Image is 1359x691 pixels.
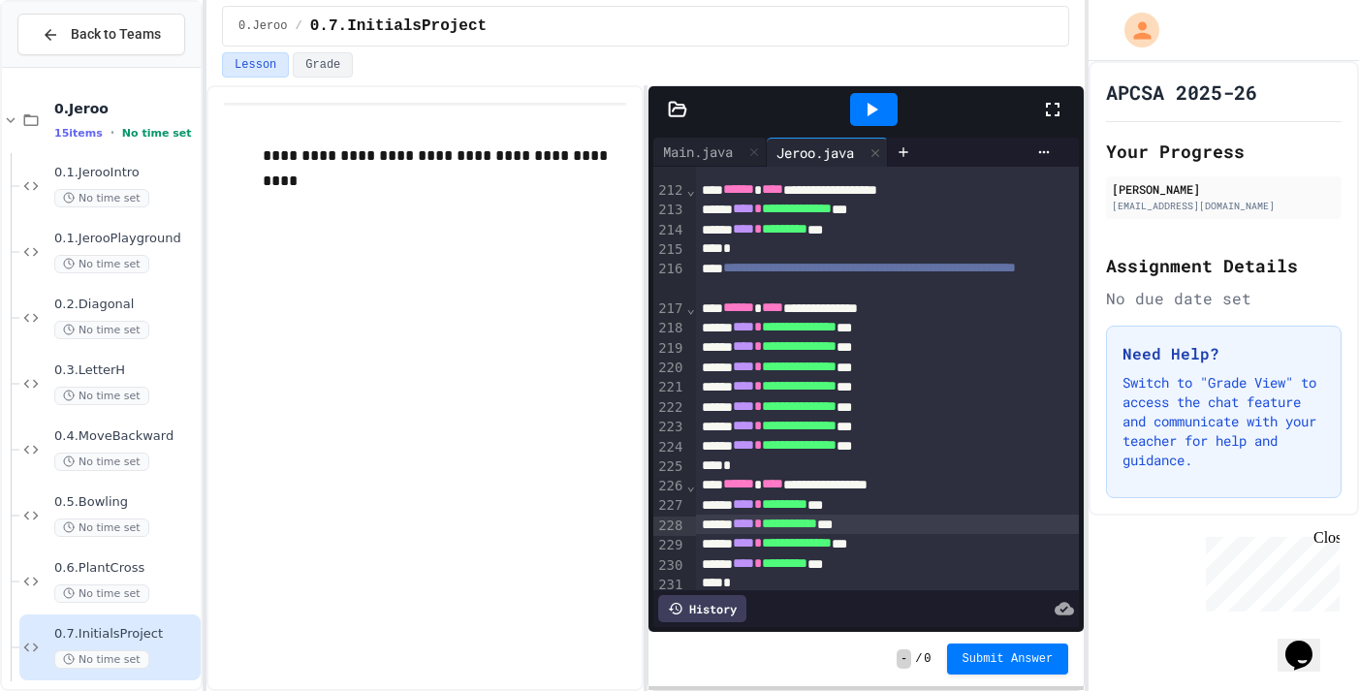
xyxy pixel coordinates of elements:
span: • [111,125,114,141]
div: 215 [653,240,685,260]
p: Switch to "Grade View" to access the chat feature and communicate with your teacher for help and ... [1122,373,1325,470]
span: No time set [54,453,149,471]
span: No time set [54,321,149,339]
div: My Account [1104,8,1164,52]
span: 0.Jeroo [238,18,287,34]
div: 221 [653,378,685,397]
span: / [296,18,302,34]
div: 219 [653,339,685,359]
span: 0.1.JerooPlayground [54,231,197,247]
div: 224 [653,438,685,457]
span: 0.2.Diagonal [54,297,197,313]
div: 213 [653,201,685,220]
button: Back to Teams [17,14,185,55]
div: 225 [653,457,685,477]
h1: APCSA 2025-26 [1106,79,1257,106]
button: Lesson [222,52,289,78]
iframe: chat widget [1278,613,1340,672]
div: 226 [653,477,685,496]
span: 0.1.JerooIntro [54,165,197,181]
div: 228 [653,517,685,536]
div: 216 [653,260,685,299]
div: 217 [653,299,685,319]
span: No time set [54,650,149,669]
span: Fold line [685,478,695,493]
div: 222 [653,398,685,418]
div: [PERSON_NAME] [1112,180,1336,198]
div: Jeroo.java [767,142,864,163]
span: Fold line [685,300,695,316]
span: 0.Jeroo [54,100,197,117]
div: 227 [653,496,685,516]
span: / [915,651,922,667]
div: [EMAIL_ADDRESS][DOMAIN_NAME] [1112,199,1336,213]
span: 15 items [54,127,103,140]
div: Chat with us now!Close [8,8,134,123]
div: Main.java [653,138,767,167]
span: No time set [54,189,149,207]
span: No time set [122,127,192,140]
button: Grade [293,52,353,78]
span: 0.3.LetterH [54,362,197,379]
span: Fold line [685,182,695,198]
iframe: chat widget [1198,529,1340,612]
span: 0.4.MoveBackward [54,428,197,445]
span: 0.5.Bowling [54,494,197,511]
h2: Assignment Details [1106,252,1342,279]
div: Main.java [653,141,743,162]
span: 0.6.PlantCross [54,560,197,577]
div: 229 [653,536,685,555]
div: 230 [653,556,685,576]
button: Submit Answer [947,644,1069,675]
span: No time set [54,255,149,273]
span: No time set [54,518,149,537]
span: 0 [924,651,931,667]
span: Submit Answer [963,651,1054,667]
span: Back to Teams [71,24,161,45]
span: No time set [54,387,149,405]
span: No time set [54,584,149,603]
div: 214 [653,221,685,240]
span: - [897,649,911,669]
span: 0.7.InitialsProject [310,15,487,38]
div: 231 [653,576,685,595]
div: No due date set [1106,287,1342,310]
h2: Your Progress [1106,138,1342,165]
div: 218 [653,319,685,338]
h3: Need Help? [1122,342,1325,365]
div: Jeroo.java [767,138,888,167]
div: 220 [653,359,685,378]
div: 223 [653,418,685,437]
div: 212 [653,181,685,201]
div: History [658,595,746,622]
span: 0.7.InitialsProject [54,626,197,643]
